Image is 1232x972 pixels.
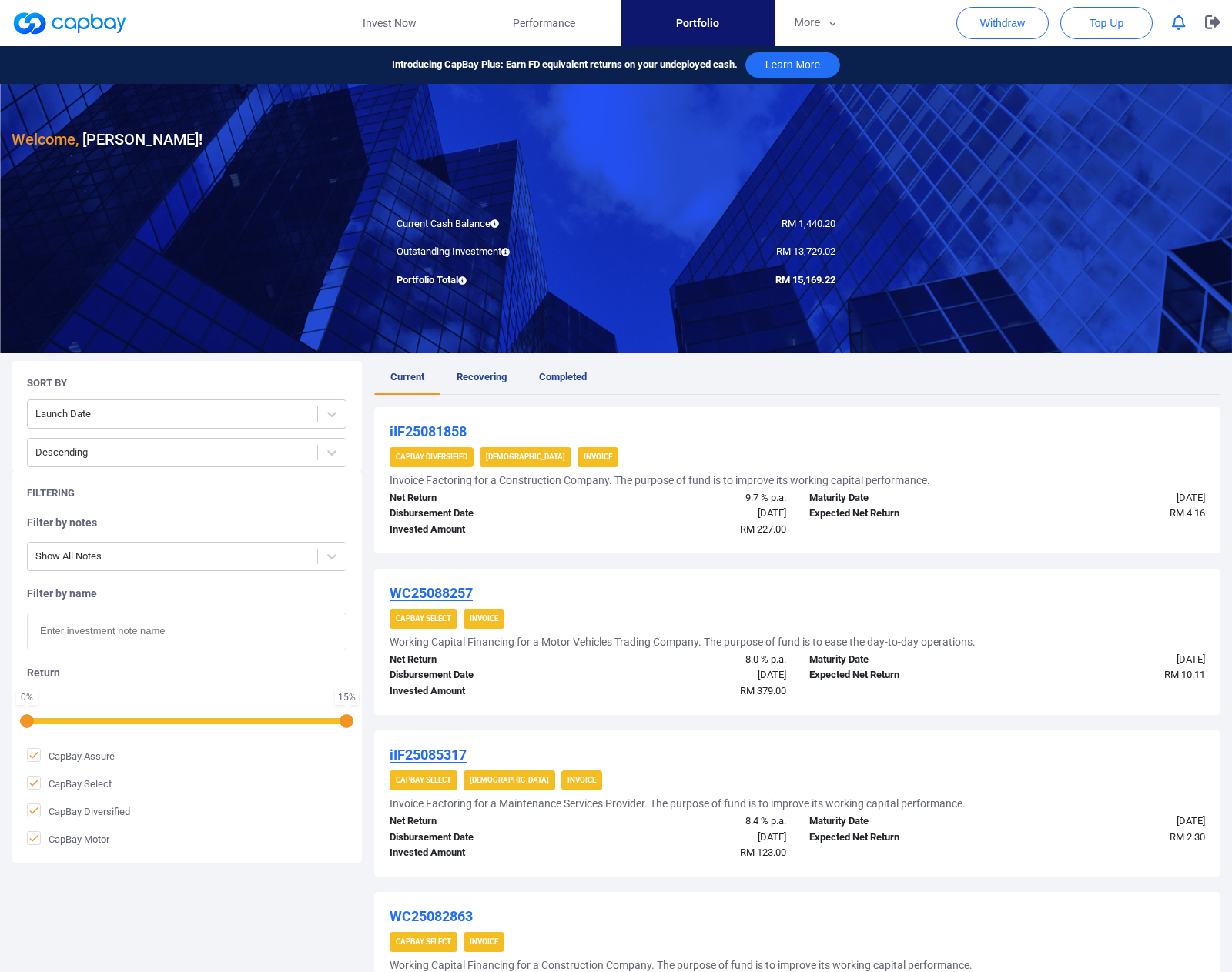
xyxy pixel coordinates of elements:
span: RM 10.11 [1164,669,1205,680]
div: [DATE] [588,667,797,683]
span: RM 1,440.20 [782,218,835,229]
span: Portfolio [676,15,719,32]
span: RM 379.00 [740,685,786,696]
span: Introducing CapBay Plus: Earn FD equivalent returns on your undeployed cash. [392,57,738,73]
span: RM 2.30 [1170,831,1205,843]
div: Maturity Date [798,490,1007,506]
strong: CapBay Select [396,614,451,623]
span: RM 4.16 [1170,507,1205,519]
h5: Invoice Factoring for a Maintenance Services Provider. The purpose of fund is to improve its work... [390,797,966,810]
span: CapBay Motor [27,831,109,847]
div: 15 % [338,693,356,702]
span: Current [390,371,424,382]
u: WC25088257 [390,585,473,601]
u: WC25082863 [390,908,473,924]
div: Disbursement Date [378,506,588,522]
button: Learn More [745,52,841,78]
span: RM 123.00 [740,847,786,858]
strong: Invoice [584,453,612,461]
div: [DATE] [588,506,797,522]
div: Invested Amount [378,683,588,700]
div: Net Return [378,813,588,830]
div: 0 % [19,693,35,702]
strong: CapBay Select [396,937,451,946]
strong: Invoice [567,776,596,784]
h3: [PERSON_NAME] ! [12,127,203,152]
strong: [DEMOGRAPHIC_DATA] [470,776,549,784]
h5: Filter by notes [27,516,346,529]
strong: Invoice [470,937,498,946]
div: [DATE] [588,830,797,846]
span: RM 15,169.22 [775,274,835,286]
h5: Sort By [27,376,67,390]
span: Recovering [457,371,507,382]
div: Maturity Date [798,652,1007,668]
span: RM 13,729.02 [776,246,835,257]
button: Top Up [1060,7,1153,39]
div: 8.0 % p.a. [588,652,797,668]
h5: Filtering [27,486,75,500]
u: iIF25085317 [390,747,467,763]
div: Expected Net Return [798,667,1007,683]
div: [DATE] [1007,813,1217,830]
strong: [DEMOGRAPHIC_DATA] [486,453,565,461]
div: Current Cash Balance [385,216,616,232]
span: CapBay Assure [27,748,115,763]
span: CapBay Select [27,776,112,791]
strong: CapBay Select [396,776,451,784]
div: Invested Amount [378,522,588,538]
span: RM 227.00 [740,523,786,535]
h5: Working Capital Financing for a Construction Company. The purpose of fund is to improve its worki... [390,958,973,972]
div: Outstanding Investment [385,244,616,260]
div: Maturity Date [798,813,1007,830]
div: 9.7 % p.a. [588,490,797,506]
div: Portfolio Total [385,272,616,289]
button: Withdraw [956,7,1049,39]
span: Completed [539,371,587,382]
u: iIF25081858 [390,423,467,439]
div: [DATE] [1007,652,1217,668]
div: 8.4 % p.a. [588,813,797,830]
div: Invested Amount [378,845,588,861]
h5: Return [27,666,346,680]
div: Net Return [378,490,588,506]
span: Top Up [1090,15,1123,31]
div: Expected Net Return [798,830,1007,846]
span: Performance [513,15,575,32]
div: Disbursement Date [378,667,588,683]
input: Enter investment note name [27,613,346,650]
h5: Working Capital Financing for a Motor Vehicles Trading Company. The purpose of fund is to ease th... [390,635,976,649]
h5: Invoice Factoring for a Construction Company. The purpose of fund is to improve its working capit... [390,473,930,487]
div: Expected Net Return [798,506,1007,522]
div: [DATE] [1007,490,1217,506]
strong: Invoice [470,614,498,623]
span: Welcome, [12,130,79,149]
div: Net Return [378,652,588,668]
h5: Filter by name [27,586,346,600]
span: CapBay Diversified [27,803,130,819]
div: Disbursement Date [378,830,588,846]
strong: CapBay Diversified [396,453,467,461]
